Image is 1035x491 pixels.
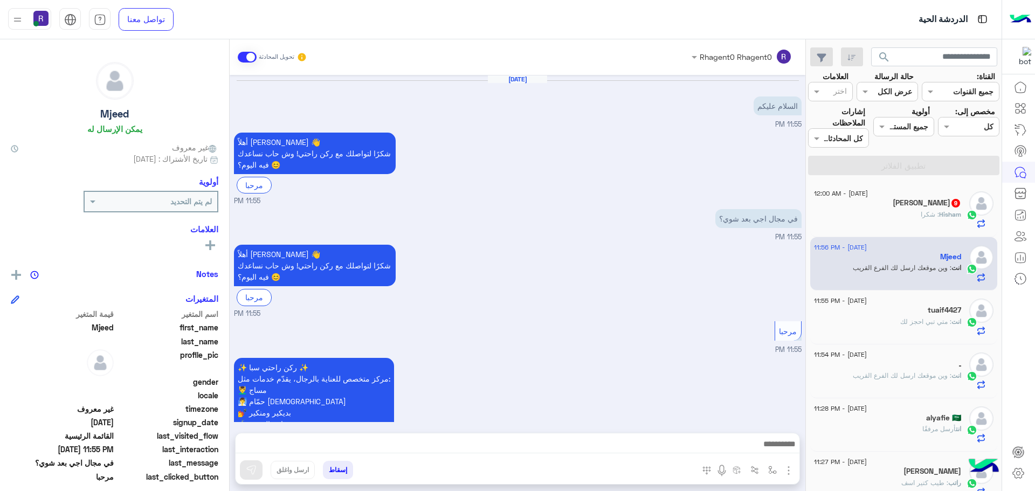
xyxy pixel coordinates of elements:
[951,317,961,326] span: انت
[234,133,396,174] p: 16/9/2025, 11:55 PM
[94,13,106,26] img: tab
[728,461,746,479] button: create order
[746,461,764,479] button: Trigger scenario
[853,371,951,379] span: وين موقعك ارسل لك الفرع القريب
[951,264,961,272] span: انت
[237,177,272,193] div: مرحبا
[948,479,961,487] span: راتب
[967,425,977,435] img: WhatsApp
[814,404,867,413] span: [DATE] - 11:28 PM
[939,210,961,218] span: Hisham
[116,471,219,482] span: last_clicked_button
[977,71,995,82] label: القناة:
[185,294,218,303] h6: المتغيرات
[11,270,21,280] img: add
[965,448,1003,486] img: hulul-logo.png
[11,444,114,455] span: 2025-09-16T20:55:51.849Z
[234,245,396,286] p: 16/9/2025, 11:55 PM
[119,8,174,31] a: تواصل معنا
[969,191,993,216] img: defaultAdmin.png
[234,196,260,206] span: 11:55 PM
[951,199,960,208] span: 9
[11,430,114,441] span: القائمة الرئيسية
[976,12,989,26] img: tab
[814,243,867,252] span: [DATE] - 11:56 PM
[967,264,977,274] img: WhatsApp
[967,478,977,489] img: WhatsApp
[11,322,114,333] span: Mjeed
[64,13,77,26] img: tab
[116,376,219,388] span: gender
[133,153,208,164] span: تاريخ الأشتراك : [DATE]
[11,403,114,414] span: غير معروف
[199,177,218,186] h6: أولوية
[30,271,39,279] img: notes
[11,457,114,468] span: في مجال اجي بعد شوي؟
[234,309,260,319] span: 11:55 PM
[323,461,353,479] button: إسقاط
[715,464,728,477] img: send voice note
[928,306,961,315] h5: tuaif4427
[779,327,797,336] span: مرحبا
[775,120,802,128] span: 11:55 PM
[969,245,993,269] img: defaultAdmin.png
[116,322,219,333] span: first_name
[96,63,133,99] img: defaultAdmin.png
[967,371,977,382] img: WhatsApp
[951,371,961,379] span: انت
[1012,47,1031,66] img: 322853014244696
[116,417,219,428] span: signup_date
[11,417,114,428] span: 2025-09-16T20:55:42.897Z
[754,96,802,115] p: 16/9/2025, 11:55 PM
[956,425,961,433] span: انت
[969,406,993,431] img: defaultAdmin.png
[246,465,257,475] img: send message
[808,156,999,175] button: تطبيق الفلاتر
[11,13,24,26] img: profile
[901,479,948,487] span: طيب كتير اسف
[259,53,294,61] small: تحويل المحادثة
[919,12,968,27] p: الدردشة الحية
[116,349,219,374] span: profile_pic
[969,299,993,323] img: defaultAdmin.png
[488,75,547,83] h6: [DATE]
[116,444,219,455] span: last_interaction
[782,464,795,477] img: send attachment
[775,345,802,354] span: 11:55 PM
[959,359,961,369] h5: ـ
[116,308,219,320] span: اسم المتغير
[11,308,114,320] span: قيمة المتغير
[921,210,939,218] span: شكرا
[116,390,219,401] span: locale
[926,413,961,423] h5: alyafie 🇸🇦
[814,350,867,359] span: [DATE] - 11:54 PM
[116,457,219,468] span: last_message
[814,457,867,467] span: [DATE] - 11:27 PM
[893,198,961,208] h5: Hisham Mohammed Alzain
[823,71,848,82] label: العلامات
[234,358,394,445] p: 16/9/2025, 11:55 PM
[11,376,114,388] span: null
[871,47,898,71] button: search
[89,8,111,31] a: tab
[967,317,977,328] img: WhatsApp
[853,264,951,272] span: وين موقعك ارسل لك الفرع القريب
[11,224,218,234] h6: العلامات
[833,85,848,99] div: اختر
[116,403,219,414] span: timezone
[808,106,865,129] label: إشارات الملاحظات
[116,430,219,441] span: last_visited_flow
[900,317,951,326] span: متي تبي احجز لك
[1010,8,1031,31] img: Logo
[100,108,129,120] h5: Mjeed
[878,51,891,64] span: search
[271,461,315,479] button: ارسل واغلق
[750,466,759,474] img: Trigger scenario
[955,106,995,117] label: مخصص إلى:
[196,269,218,279] h6: Notes
[775,233,802,241] span: 11:55 PM
[702,466,711,475] img: make a call
[814,296,867,306] span: [DATE] - 11:55 PM
[922,425,956,433] span: أرسل مرفقًا
[874,71,914,82] label: حالة الرسالة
